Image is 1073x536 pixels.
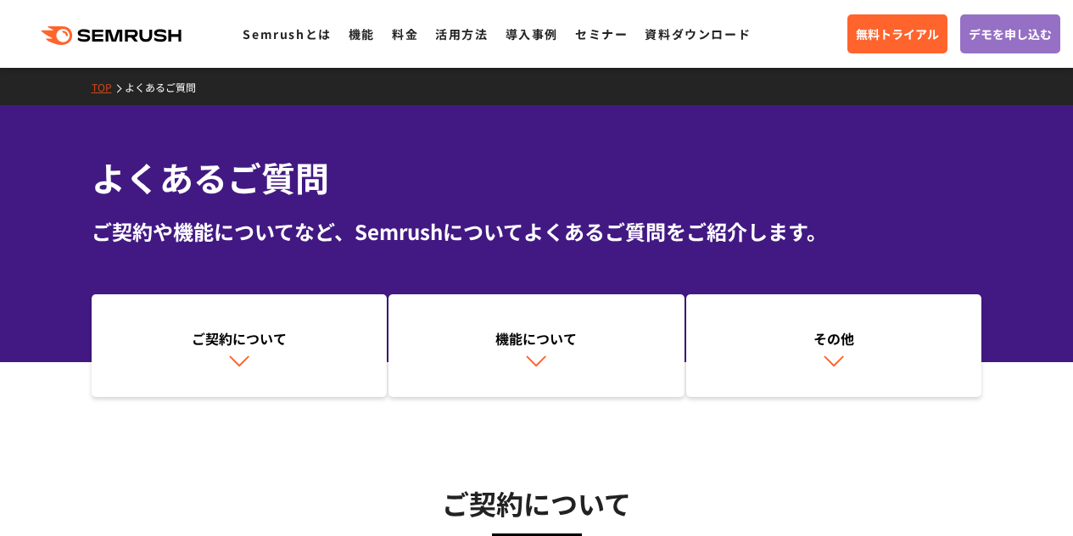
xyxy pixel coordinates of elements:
[856,25,939,43] span: 無料トライアル
[92,482,982,524] h3: ご契約について
[243,25,331,42] a: Semrushとは
[92,294,388,398] a: ご契約について
[392,25,418,42] a: 料金
[686,294,982,398] a: その他
[695,328,974,349] div: その他
[645,25,751,42] a: 資料ダウンロード
[388,294,685,398] a: 機能について
[349,25,375,42] a: 機能
[847,14,947,53] a: 無料トライアル
[92,216,982,247] div: ご契約や機能についてなど、Semrushについてよくあるご質問をご紹介します。
[100,328,379,349] div: ご契約について
[397,328,676,349] div: 機能について
[435,25,488,42] a: 活用方法
[92,153,982,203] h1: よくあるご質問
[575,25,628,42] a: セミナー
[92,80,125,94] a: TOP
[125,80,209,94] a: よくあるご質問
[960,14,1060,53] a: デモを申し込む
[506,25,558,42] a: 導入事例
[969,25,1052,43] span: デモを申し込む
